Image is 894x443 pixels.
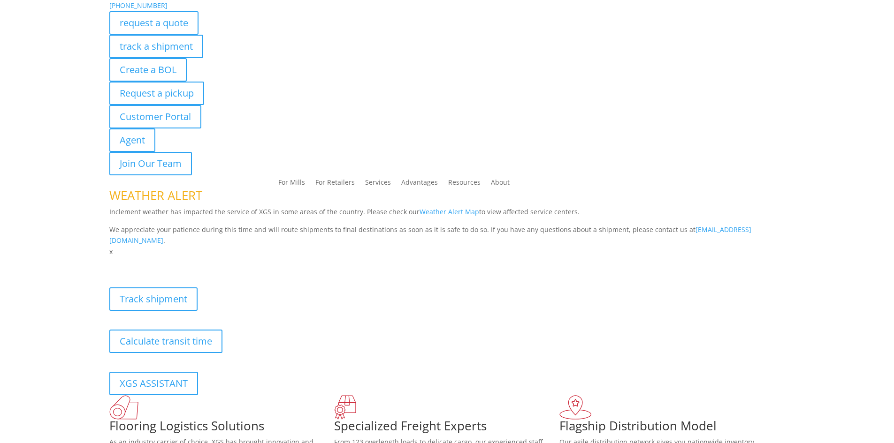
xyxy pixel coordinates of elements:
p: Inclement weather has impacted the service of XGS in some areas of the country. Please check our ... [109,206,785,224]
a: Agent [109,128,155,152]
img: xgs-icon-flagship-distribution-model-red [559,395,592,420]
img: xgs-icon-focused-on-flooring-red [334,395,356,420]
h1: Flooring Logistics Solutions [109,420,335,436]
img: xgs-icon-total-supply-chain-intelligence-red [109,395,138,420]
a: Track shipment [109,287,198,311]
h1: Specialized Freight Experts [334,420,559,436]
b: Visibility, transparency, and control for your entire supply chain. [109,259,319,268]
a: [PHONE_NUMBER] [109,1,168,10]
a: Services [365,179,391,189]
a: Calculate transit time [109,330,222,353]
a: request a quote [109,11,199,35]
h1: Flagship Distribution Model [559,420,785,436]
span: WEATHER ALERT [109,187,202,204]
a: About [491,179,510,189]
p: We appreciate your patience during this time and will route shipments to final destinations as so... [109,224,785,247]
a: track a shipment [109,35,203,58]
a: XGS ASSISTANT [109,372,198,395]
a: Request a pickup [109,82,204,105]
a: Join Our Team [109,152,192,175]
a: For Retailers [315,179,355,189]
a: Resources [448,179,481,189]
a: Create a BOL [109,58,187,82]
a: For Mills [278,179,305,189]
a: Advantages [401,179,438,189]
a: Customer Portal [109,105,201,128]
a: Weather Alert Map [420,207,479,216]
p: x [109,246,785,257]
